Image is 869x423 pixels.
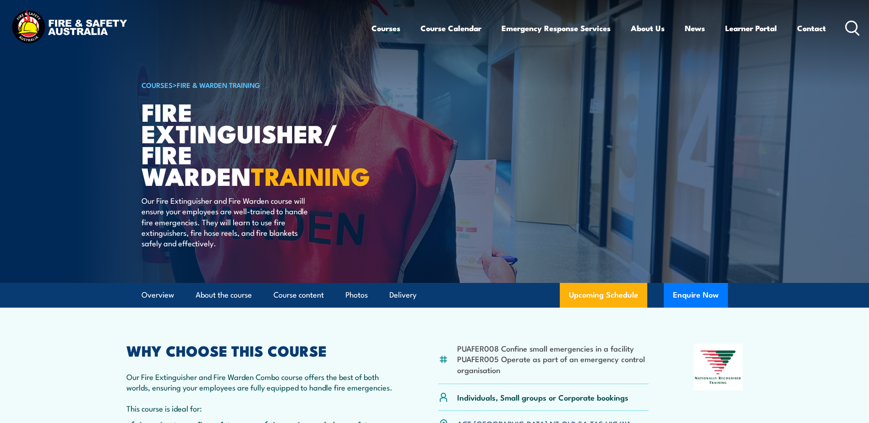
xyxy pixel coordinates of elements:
a: Course Calendar [421,16,481,40]
p: This course is ideal for: [126,403,394,413]
a: Upcoming Schedule [560,283,647,308]
a: Learner Portal [725,16,777,40]
h2: WHY CHOOSE THIS COURSE [126,344,394,357]
button: Enquire Now [664,283,728,308]
li: PUAFER008 Confine small emergencies in a facility [457,343,649,353]
p: Our Fire Extinguisher and Fire Warden Combo course offers the best of both worlds, ensuring your ... [126,371,394,393]
h6: > [142,79,368,90]
a: News [685,16,705,40]
a: Course content [273,283,324,307]
p: Individuals, Small groups or Corporate bookings [457,392,629,402]
p: Our Fire Extinguisher and Fire Warden course will ensure your employees are well-trained to handl... [142,195,309,249]
a: About Us [631,16,665,40]
strong: TRAINING [251,156,370,194]
a: Contact [797,16,826,40]
a: Fire & Warden Training [177,80,260,90]
img: Nationally Recognised Training logo. [694,344,743,390]
a: Emergency Response Services [502,16,611,40]
a: Overview [142,283,174,307]
li: PUAFER005 Operate as part of an emergency control organisation [457,353,649,375]
h1: Fire Extinguisher/ Fire Warden [142,101,368,186]
a: Photos [345,283,368,307]
a: Delivery [389,283,416,307]
a: Courses [372,16,400,40]
a: About the course [196,283,252,307]
a: COURSES [142,80,173,90]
